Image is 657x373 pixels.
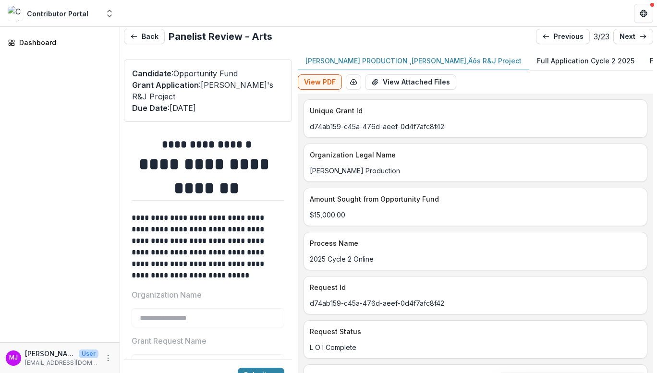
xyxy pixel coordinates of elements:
h2: Panelist Review - Arts [169,31,272,42]
a: Dashboard [4,35,116,50]
a: next [613,29,653,44]
button: Back [124,29,165,44]
a: previous [536,29,590,44]
p: Grant Request Name [132,335,207,347]
img: Contributor Portal [8,6,23,21]
button: Open entity switcher [103,4,116,23]
p: [PERSON_NAME] [25,349,75,359]
div: Medina Jackson [9,355,18,361]
button: View PDF [298,74,342,90]
p: [EMAIL_ADDRESS][DOMAIN_NAME] [25,359,98,367]
p: Request Id [310,282,637,292]
button: View Attached Files [365,74,456,90]
p: previous [554,33,584,41]
div: Dashboard [19,37,108,48]
p: Organization Legal Name [310,150,637,160]
button: More [102,352,114,364]
p: $15,000.00 [310,210,641,220]
div: Contributor Portal [27,9,88,19]
p: Amount Sought from Opportunity Fund [310,194,637,204]
p: Process Name [310,238,637,248]
p: : Opportunity Fund [132,68,284,79]
p: [PERSON_NAME] Production [310,166,641,176]
p: Unique Grant Id [310,106,637,116]
p: : [DATE] [132,102,284,114]
span: Grant Application [132,80,199,90]
p: 2025 Cycle 2 Online [310,254,641,264]
p: d74ab159-c45a-476d-aeef-0d4f7afc8f42 [310,121,641,132]
span: Due Date [132,103,168,113]
p: L O I Complete [310,342,641,352]
p: Organization Name [132,289,202,301]
p: [PERSON_NAME] PRODUCTION ‚[PERSON_NAME]‚Äôs R&J Project [305,56,522,66]
p: d74ab159-c45a-476d-aeef-0d4f7afc8f42 [310,298,641,308]
p: next [620,33,635,41]
p: 3 / 23 [594,31,609,42]
span: Candidate [132,69,171,78]
p: Request Status [310,326,637,337]
p: Full Application Cycle 2 2025 [537,56,634,66]
p: User [79,349,98,358]
p: : [PERSON_NAME]'s R&J Project [132,79,284,102]
button: Get Help [634,4,653,23]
